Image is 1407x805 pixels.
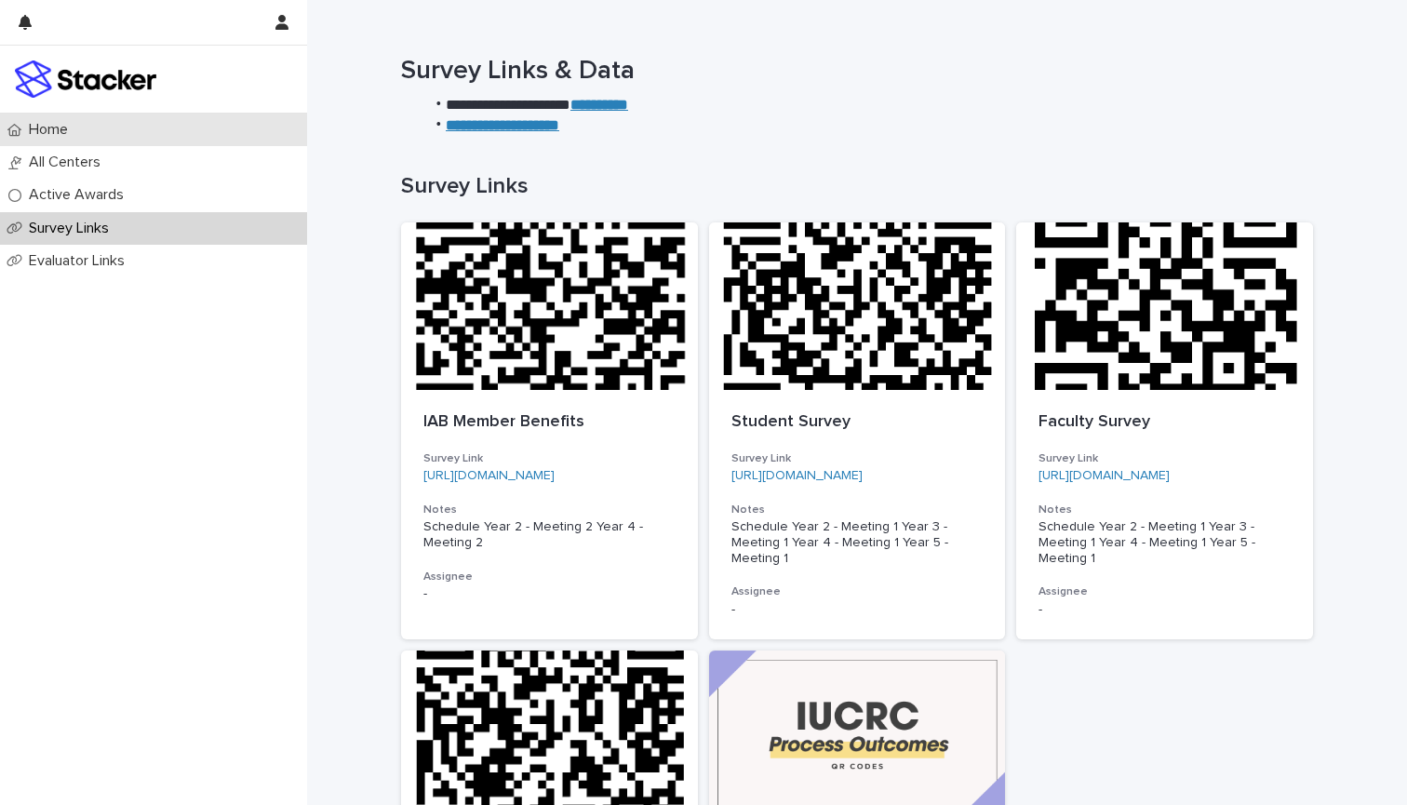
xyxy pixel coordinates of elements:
div: Schedule Year 2 - Meeting 1 Year 3 - Meeting 1 Year 4 - Meeting 1 Year 5 - Meeting 1 [1038,519,1291,566]
a: Faculty SurveySurvey Link[URL][DOMAIN_NAME]NotesSchedule Year 2 - Meeting 1 Year 3 - Meeting 1 Ye... [1016,222,1313,639]
h1: Survey Links [401,173,1313,200]
p: Survey Links [21,220,124,237]
div: Schedule Year 2 - Meeting 1 Year 3 - Meeting 1 Year 4 - Meeting 1 Year 5 - Meeting 1 [731,519,984,566]
a: IAB Member BenefitsSurvey Link[URL][DOMAIN_NAME]NotesSchedule Year 2 - Meeting 2 Year 4 - Meeting... [401,222,698,639]
p: Student Survey [731,412,984,433]
p: - [731,602,984,618]
p: - [423,586,676,602]
p: Active Awards [21,186,139,204]
a: Student SurveySurvey Link[URL][DOMAIN_NAME]NotesSchedule Year 2 - Meeting 1 Year 3 - Meeting 1 Ye... [709,222,1006,639]
a: [URL][DOMAIN_NAME] [1038,469,1170,482]
p: All Centers [21,154,115,171]
h3: Notes [731,503,984,517]
p: IAB Member Benefits [423,412,676,433]
h3: Assignee [1038,584,1291,599]
h3: Survey Link [1038,451,1291,466]
h3: Survey Link [731,451,984,466]
a: [URL][DOMAIN_NAME] [423,469,555,482]
h3: Survey Link [423,451,676,466]
h3: Assignee [423,570,676,584]
p: Home [21,121,83,139]
h3: Notes [423,503,676,517]
h3: Assignee [731,584,984,599]
h1: Survey Links & Data [401,56,1313,87]
a: [URL][DOMAIN_NAME] [731,469,863,482]
p: Evaluator Links [21,252,140,270]
p: - [1038,602,1291,618]
img: stacker-logo-colour.png [15,60,156,98]
h3: Notes [1038,503,1291,517]
div: Schedule Year 2 - Meeting 2 Year 4 - Meeting 2 [423,519,676,551]
p: Faculty Survey [1038,412,1291,433]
